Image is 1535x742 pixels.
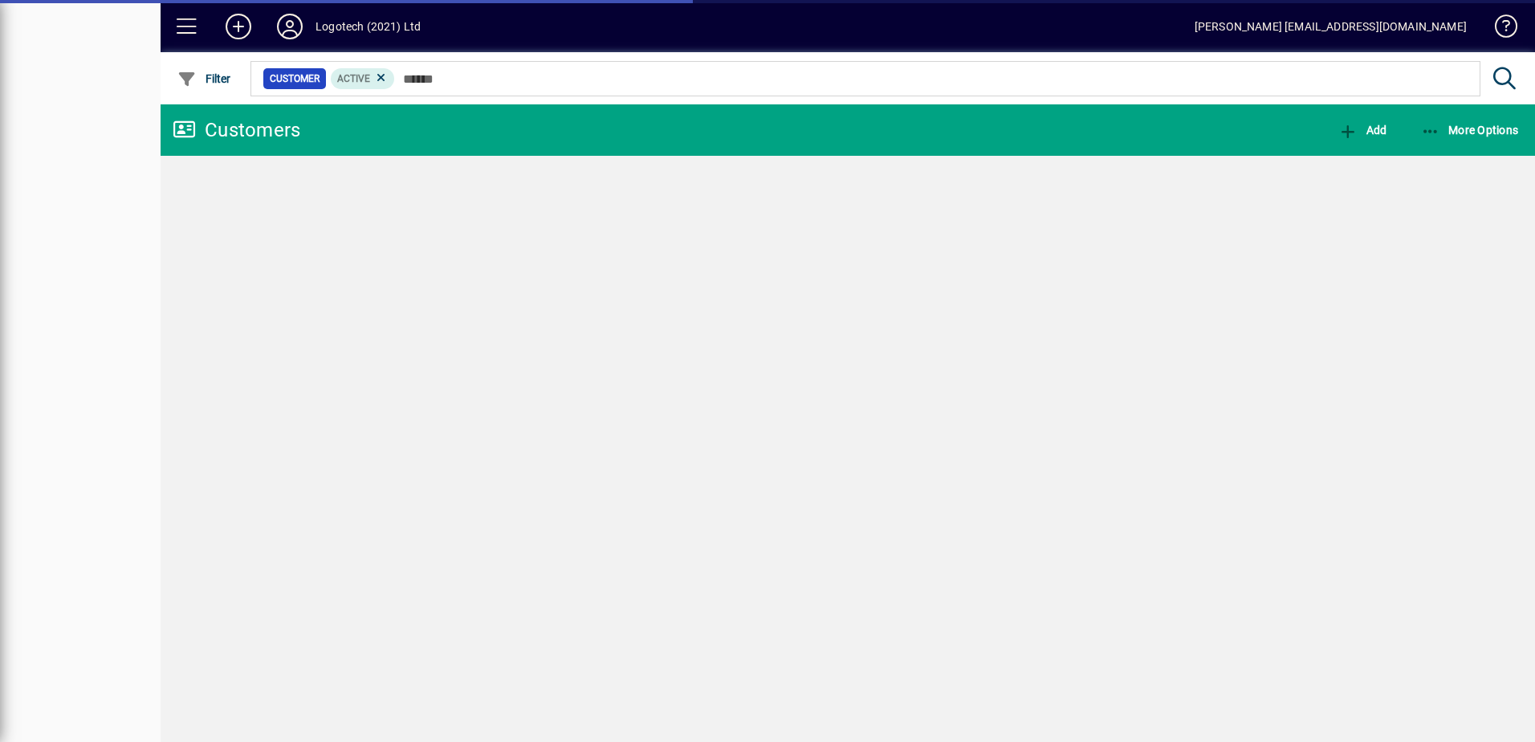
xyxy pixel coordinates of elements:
button: Add [213,12,264,41]
button: Add [1334,116,1390,145]
span: Add [1338,124,1386,137]
button: Profile [264,12,316,41]
div: Logotech (2021) Ltd [316,14,421,39]
span: More Options [1421,124,1519,137]
div: [PERSON_NAME] [EMAIL_ADDRESS][DOMAIN_NAME] [1195,14,1467,39]
button: More Options [1417,116,1523,145]
span: Filter [177,72,231,85]
button: Filter [173,64,235,93]
div: Customers [173,117,300,143]
a: Knowledge Base [1483,3,1515,55]
span: Active [337,73,370,84]
mat-chip: Activation Status: Active [331,68,395,89]
span: Customer [270,71,320,87]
